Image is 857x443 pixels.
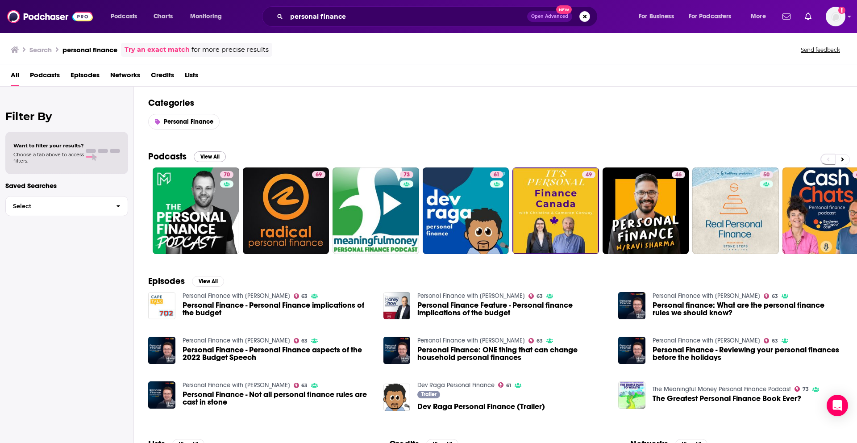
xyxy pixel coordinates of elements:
img: Personal Finance - Not all personal finance rules are cast in stone [148,381,175,409]
h3: personal finance [62,46,117,54]
span: Episodes [71,68,100,86]
img: Personal finance: What are the personal finance rules we should know? [618,292,645,319]
span: 73 [404,171,410,180]
img: Personal Finance: ONE thing that can change household personal finances [383,337,411,364]
a: All [11,68,19,86]
a: 46 [603,167,689,254]
button: Open AdvancedNew [527,11,572,22]
a: 50 [692,167,779,254]
a: Dev Raga Personal Finance [417,381,495,389]
button: Show profile menu [826,7,845,26]
a: 50 [760,171,773,178]
div: Open Intercom Messenger [827,395,848,416]
a: 63 [764,293,778,299]
span: Charts [154,10,173,23]
span: Personal Finance [164,118,213,125]
span: 69 [316,171,322,180]
a: 63 [294,338,308,343]
img: Personal Finance - Personal Finance aspects of the 2022 Budget Speech [148,337,175,364]
a: 70 [220,171,233,178]
a: 61 [490,171,503,178]
img: The Greatest Personal Finance Book Ever? [618,381,645,409]
a: 69 [243,167,329,254]
span: 73 [803,387,809,391]
button: Send feedback [798,46,843,54]
span: 63 [537,294,543,298]
span: Personal Finance: ONE thing that can change household personal finances [417,346,607,361]
span: 70 [224,171,230,180]
span: 63 [301,339,308,343]
a: Dev Raga Personal Finance (Trailer) [417,403,545,410]
span: 50 [763,171,770,180]
a: 46 [672,171,685,178]
span: For Podcasters [689,10,732,23]
a: Personal Finance with Warren Ingram [417,337,525,344]
span: 61 [494,171,499,180]
a: 69 [312,171,325,178]
button: Select [5,196,128,216]
a: Personal Finance - Personal Finance implications of the budget [183,301,373,317]
a: 61 [498,382,511,388]
img: User Profile [826,7,845,26]
span: New [556,5,572,14]
a: Networks [110,68,140,86]
a: 63 [294,293,308,299]
a: 49 [512,167,599,254]
span: Want to filter your results? [13,142,84,149]
a: Personal Finance with Warren Ingram [183,381,290,389]
span: For Business [639,10,674,23]
span: 63 [772,339,778,343]
a: Podcasts [30,68,60,86]
a: 63 [528,293,543,299]
img: Dev Raga Personal Finance (Trailer) [383,384,411,411]
button: open menu [745,9,777,24]
a: 63 [764,338,778,343]
span: Logged in as Kapplewhaite [826,7,845,26]
span: Personal Finance - Reviewing your personal finances before the holidays [653,346,843,361]
a: Lists [185,68,198,86]
span: 63 [772,294,778,298]
a: Personal Finance - Not all personal finance rules are cast in stone [183,391,373,406]
a: Personal Finance - Personal Finance implications of the budget [148,292,175,319]
span: 49 [586,171,592,180]
span: 63 [301,294,308,298]
input: Search podcasts, credits, & more... [287,9,527,24]
span: Trailer [421,392,437,397]
a: Personal Finance with Warren Ingram [653,292,760,300]
a: EpisodesView All [148,276,224,287]
a: Try an exact match [125,45,190,55]
button: View All [192,276,224,287]
img: Personal Finance Feature - Personal finance implications of the budget [383,292,411,319]
img: Personal Finance - Reviewing your personal finances before the holidays [618,337,645,364]
a: 73 [795,386,809,392]
span: Select [6,203,109,209]
a: Personal finance: What are the personal finance rules we should know? [653,301,843,317]
a: 70 [153,167,239,254]
a: Show notifications dropdown [779,9,794,24]
a: PodcastsView All [148,151,226,162]
span: Credits [151,68,174,86]
a: Personal Finance Feature - Personal finance implications of the budget [417,301,607,317]
button: open menu [683,9,745,24]
button: View All [194,151,226,162]
a: Personal Finance with Warren Ingram [417,292,525,300]
a: Personal Finance - Personal Finance aspects of the 2022 Budget Speech [183,346,373,361]
a: Charts [148,9,178,24]
svg: Add a profile image [838,7,845,14]
span: Choose a tab above to access filters. [13,151,84,164]
a: The Greatest Personal Finance Book Ever? [653,395,801,402]
span: 46 [675,171,682,180]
